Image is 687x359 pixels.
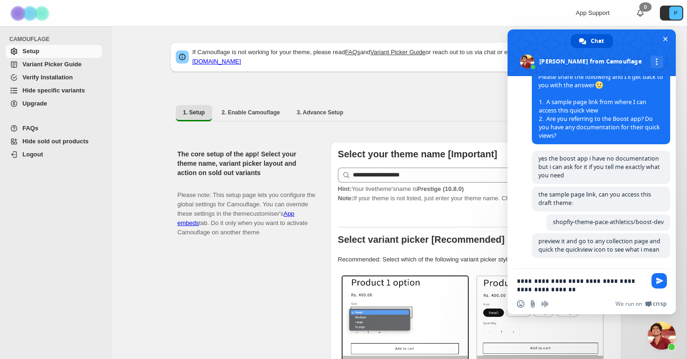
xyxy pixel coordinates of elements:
strong: Note: [338,195,353,202]
b: Select variant picker [Recommended] [338,234,505,245]
span: We run on [615,300,642,308]
div: 0 [639,2,651,12]
a: Variant Picker Guide [370,49,425,56]
span: Hide sold out products [22,138,89,145]
p: Recommended: Select which of the following variant picker styles match your theme. [338,255,614,264]
span: Logout [22,151,43,158]
span: Chat [591,34,604,48]
h2: The core setup of the app! Select your theme name, variant picker layout and action on sold out v... [178,149,315,177]
span: Insert an emoji [517,300,524,308]
span: Audio message [541,300,549,308]
b: Select your theme name [Important] [338,149,497,159]
span: Avatar with initials P [669,7,682,20]
a: Hide sold out products [6,135,102,148]
p: Please note: This setup page lets you configure the global settings for Camouflage. You can overr... [178,181,315,237]
span: Hide specific variants [22,87,85,94]
span: A sample page link from where I can access this quick view [539,98,663,115]
img: Buttons / Swatches [477,276,603,356]
span: Variant Picker Guide [22,61,81,68]
a: FAQs [6,122,102,135]
a: Variant Picker Guide [6,58,102,71]
div: Close chat [648,322,676,350]
span: App Support [576,9,609,16]
text: P [674,10,677,16]
span: CAMOUFLAGE [9,35,106,43]
span: Hi [PERSON_NAME], Please share the following and I'll get back to you with the answer [538,56,664,140]
span: Setup [22,48,39,55]
a: 0 [636,8,645,18]
span: Upgrade [22,100,47,107]
span: Your live theme's name is [338,185,464,192]
strong: Prestige (10.8.0) [417,185,464,192]
span: yes the boost app i have no documentation but i can ask for it if you tell me exactly what you need [538,155,660,179]
a: Upgrade [6,97,102,110]
p: If your theme is not listed, just enter your theme name. Check to find your theme name. [338,184,614,203]
span: shopfiy-theme-pace-athletics/boost-dev [553,218,664,226]
span: FAQs [22,125,38,132]
span: 1. Setup [183,109,205,116]
img: Select / Dropdowns [343,276,468,356]
a: Hide specific variants [6,84,102,97]
span: Are you referring to the Boost app? Do you have any documentation for their quick views? [539,115,663,140]
span: Close chat [660,34,670,44]
span: 3. Advance Setup [297,109,343,116]
div: Chat [571,34,613,48]
button: Avatar with initials P [660,6,683,21]
div: More channels [651,56,663,68]
span: Send [651,273,667,289]
span: the sample page link, can you access this draft theme: [538,190,651,207]
img: Camouflage [7,0,54,26]
span: Crisp [653,300,666,308]
span: 2. Enable Camouflage [222,109,280,116]
strong: Hint: [338,185,352,192]
a: Verify Installation [6,71,102,84]
span: preview it and go to any collection page and quick the quickview icon to see what i mean [538,237,660,253]
p: If Camouflage is not working for your theme, please read and or reach out to us via chat or email: [193,48,616,66]
span: Verify Installation [22,74,73,81]
a: FAQs [345,49,360,56]
a: Setup [6,45,102,58]
a: We run onCrisp [615,300,666,308]
a: Logout [6,148,102,161]
textarea: Compose your message... [517,277,646,294]
span: Send a file [529,300,537,308]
